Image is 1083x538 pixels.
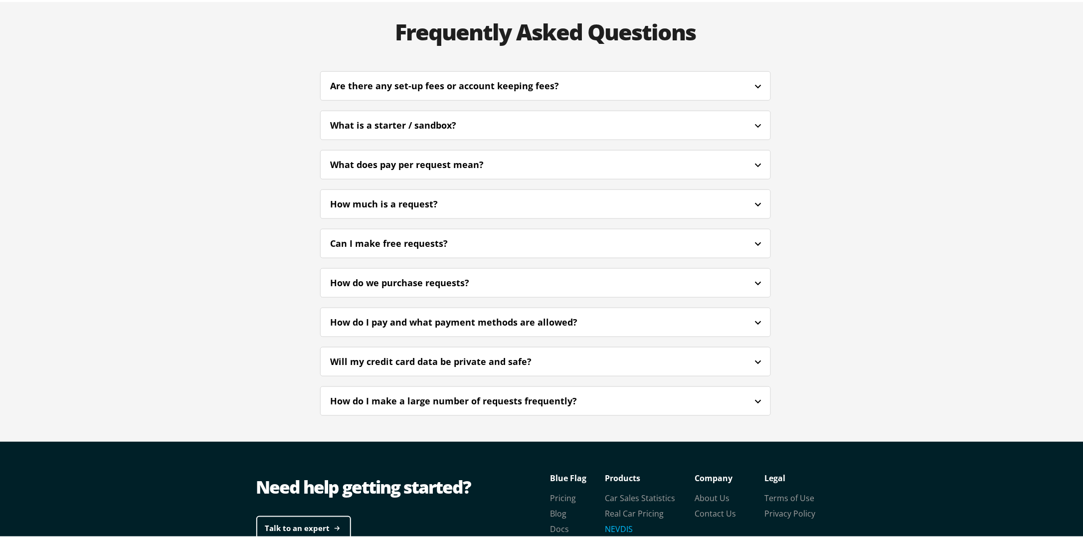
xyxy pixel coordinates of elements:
div: How do we purchase requests? [331,274,497,288]
div: Will my credit card data be private and safe? [321,348,770,371]
div: How do we purchase requests? [321,269,770,293]
div: What is a starter / sandbox? [321,112,770,135]
p: Blue Flag [550,469,605,484]
a: Terms of Use [765,491,815,502]
div: What does pay per request mean? [331,156,511,170]
div: How do I make a large number of requests frequently? [321,387,770,411]
a: About Us [695,491,730,502]
a: NEVDIS [605,522,633,533]
a: Blog [550,507,567,518]
a: Pricing [550,491,576,502]
p: Legal [765,469,835,484]
div: How do I pay and what payment methods are allowed? [331,314,605,327]
a: Car Sales Statistics [605,491,676,502]
div: Can I make free requests? [331,235,475,248]
div: How much is a request? [321,190,770,214]
div: How do I make a large number of requests frequently? [331,392,604,406]
div: Are there any set-up fees or account keeping fees? [321,72,770,96]
div: Need help getting started? [256,473,545,498]
a: Docs [550,522,569,533]
a: Contact Us [695,507,736,518]
div: What is a starter / sandbox? [331,117,484,130]
p: Company [695,469,765,484]
p: Products [605,469,695,484]
a: Privacy Policy [765,507,816,518]
a: Real Car Pricing [605,507,664,518]
div: Are there any set-up fees or account keeping fees? [331,77,586,91]
div: Can I make free requests? [321,230,770,253]
div: How much is a request? [331,195,465,209]
div: Will my credit card data be private and safe? [331,353,559,366]
div: How do I pay and what payment methods are allowed? [321,309,770,332]
div: What does pay per request mean? [321,151,770,175]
